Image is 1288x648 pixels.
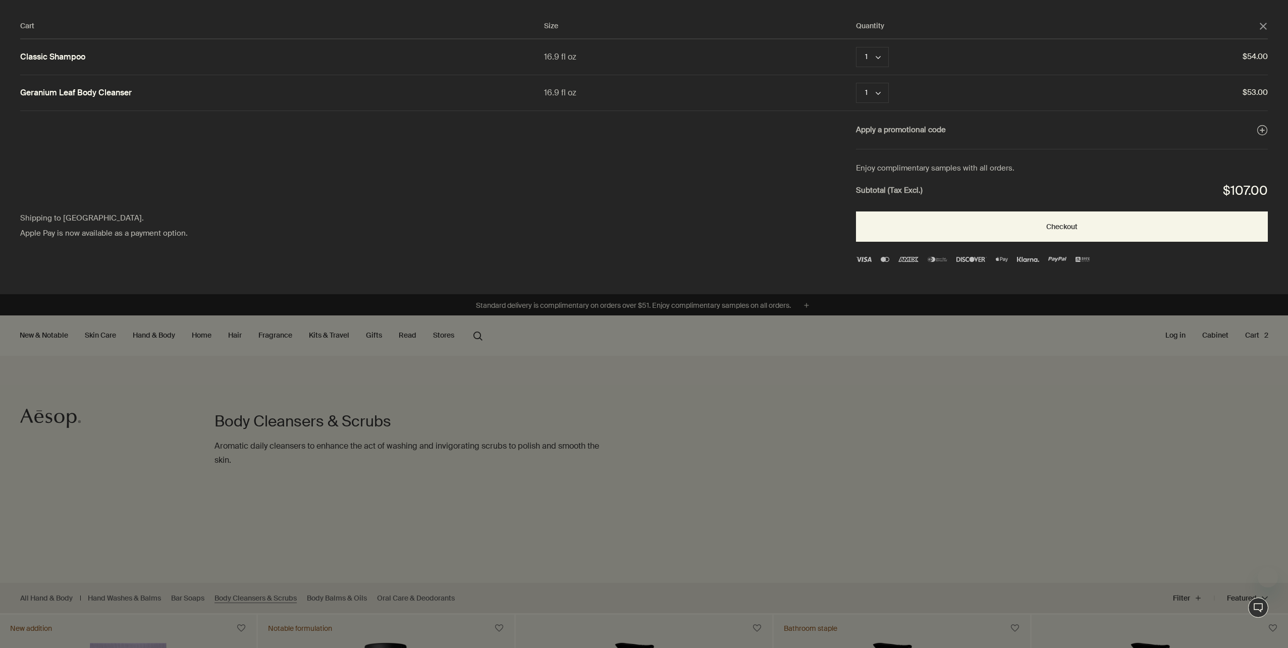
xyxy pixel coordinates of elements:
[856,124,1268,137] button: Apply a promotional code
[544,50,856,64] div: 16.9 fl oz
[931,50,1268,64] span: $54.00
[1017,257,1039,262] img: klarna (1)
[544,20,856,32] div: Size
[856,184,923,197] strong: Subtotal (Tax Excl.)
[20,20,544,32] div: Cart
[898,257,919,262] img: Amex Logo
[881,257,889,262] img: Mastercard Logo
[856,211,1268,242] button: Checkout
[931,86,1268,99] span: $53.00
[996,257,1008,262] img: Apple Pay
[1048,257,1066,262] img: PayPal Logo
[1259,22,1268,31] button: Close
[1076,257,1090,262] img: alipay-logo
[928,257,948,262] img: diners-club-international-2
[544,86,856,99] div: 16.9 fl oz
[1223,180,1268,202] div: $107.00
[20,212,412,225] div: Shipping to [GEOGRAPHIC_DATA].
[1112,618,1133,638] iframe: no content
[856,20,1259,32] div: Quantity
[856,47,889,67] button: Quantity 1
[856,257,872,262] img: Visa Logo
[856,162,1268,175] div: Enjoy complimentary samples with all orders.
[20,52,85,63] a: Classic Shampoo
[20,88,132,98] a: Geranium Leaf Body Cleanser
[1112,567,1278,638] div: Aesop says "Our consultants are available now to offer personalised product advice.". Open messag...
[20,227,412,240] div: Apple Pay is now available as a payment option.
[856,83,889,103] button: Quantity 1
[1258,567,1278,587] iframe: Close message from Aesop
[956,257,986,262] img: discover-3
